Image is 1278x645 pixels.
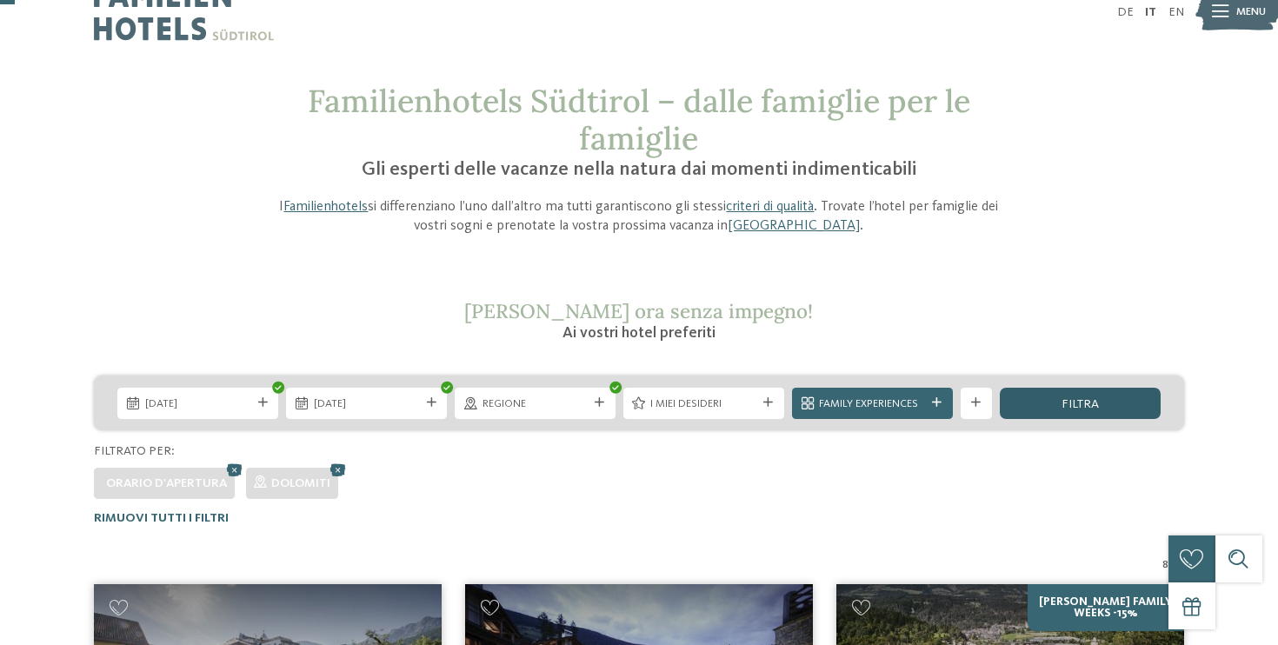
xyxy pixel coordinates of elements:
span: Ai vostri hotel preferiti [562,325,716,341]
span: Rimuovi tutti i filtri [94,512,229,524]
span: I miei desideri [650,396,756,412]
a: IT [1145,6,1156,18]
span: Filtrato per: [94,445,175,457]
a: Familienhotels [283,200,368,214]
span: [DATE] [314,396,420,412]
span: [DATE] [145,396,251,412]
span: Orario d'apertura [106,477,227,489]
span: Family Experiences [819,396,925,412]
a: [GEOGRAPHIC_DATA] [728,219,860,233]
span: Gli esperti delle vacanze nella natura dai momenti indimenticabili [362,160,916,179]
span: Familienhotels Südtirol – dalle famiglie per le famiglie [308,81,970,158]
span: Regione [483,396,589,412]
span: Dolomiti [271,477,330,489]
a: DE [1117,6,1134,18]
span: [PERSON_NAME] ora senza impegno! [464,298,813,323]
span: 8 [1162,557,1168,573]
a: EN [1168,6,1184,18]
span: Menu [1236,4,1266,20]
a: criteri di qualità [726,200,814,214]
p: I si differenziano l’uno dall’altro ma tutti garantiscono gli stessi . Trovate l’hotel per famigl... [267,197,1011,236]
span: filtra [1062,398,1099,410]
